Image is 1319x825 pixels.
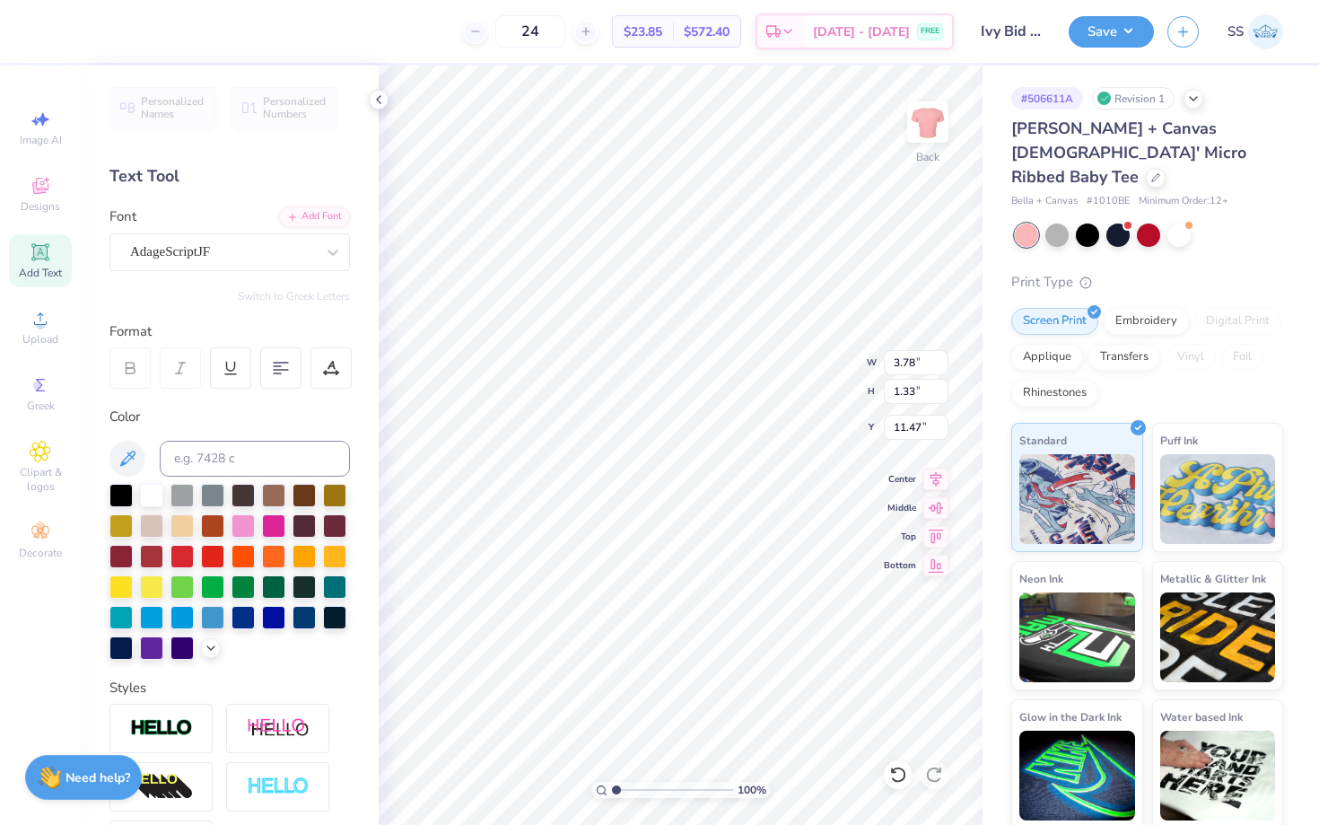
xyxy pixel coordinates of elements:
input: – – [495,15,565,48]
img: Puff Ink [1160,454,1276,544]
span: Minimum Order: 12 + [1139,194,1228,209]
div: Styles [109,678,350,698]
div: Revision 1 [1092,87,1175,110]
div: Transfers [1088,344,1160,371]
div: Print Type [1011,272,1283,293]
a: SS [1227,14,1283,49]
button: Switch to Greek Letters [238,289,350,303]
span: Standard [1019,431,1067,450]
span: Metallic & Glitter Ink [1160,569,1266,588]
div: Embroidery [1104,308,1189,335]
input: e.g. 7428 c [160,441,350,477]
span: # 1010BE [1087,194,1130,209]
span: Top [884,531,916,543]
img: Metallic & Glitter Ink [1160,592,1276,682]
span: Bella + Canvas [1011,194,1078,209]
img: 3d Illusion [130,773,193,802]
span: $572.40 [684,22,729,41]
span: Clipart & logos [9,465,72,494]
div: Rhinestones [1011,380,1098,407]
span: 100 % [738,782,766,798]
span: Personalized Numbers [263,95,327,120]
span: [DATE] - [DATE] [813,22,910,41]
strong: Need help? [66,769,130,786]
div: Vinyl [1166,344,1216,371]
div: Applique [1011,344,1083,371]
div: Back [916,149,939,165]
span: Personalized Names [141,95,205,120]
span: Upload [22,332,58,347]
span: Neon Ink [1019,569,1063,588]
img: Stroke [130,718,193,739]
div: Color [109,407,350,427]
button: Save [1069,16,1154,48]
img: Shadow [247,717,310,740]
span: Designs [21,199,60,214]
input: Untitled Design [967,13,1055,49]
span: Add Text [19,266,62,280]
img: Glow in the Dark Ink [1019,731,1135,821]
img: Standard [1019,454,1135,544]
div: Screen Print [1011,308,1098,335]
span: Puff Ink [1160,431,1198,450]
img: Shaiya Sayani [1248,14,1283,49]
div: # 506611A [1011,87,1083,110]
span: Glow in the Dark Ink [1019,707,1122,726]
span: $23.85 [624,22,662,41]
img: Water based Ink [1160,731,1276,821]
img: Negative Space [247,777,310,797]
span: SS [1227,22,1244,42]
span: [PERSON_NAME] + Canvas [DEMOGRAPHIC_DATA]' Micro Ribbed Baby Tee [1011,118,1246,188]
span: Image AI [20,133,62,147]
span: Decorate [19,546,62,560]
img: Back [910,104,946,140]
div: Add Font [279,206,350,227]
div: Text Tool [109,164,350,189]
div: Digital Print [1194,308,1281,335]
label: Font [109,206,136,227]
span: Middle [884,502,916,514]
span: Bottom [884,559,916,572]
span: Water based Ink [1160,707,1243,726]
div: Foil [1221,344,1263,371]
span: Center [884,473,916,486]
span: FREE [921,25,939,38]
div: Format [109,321,352,342]
span: Greek [27,399,55,413]
img: Neon Ink [1019,592,1135,682]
